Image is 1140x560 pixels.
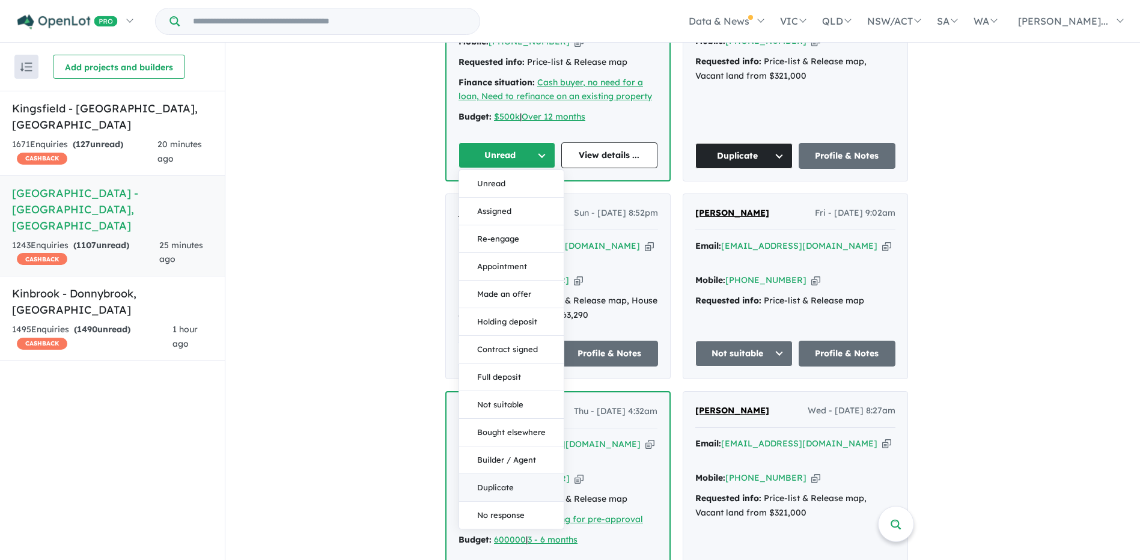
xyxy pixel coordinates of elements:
[17,253,67,265] span: CASHBACK
[73,139,123,150] strong: ( unread)
[574,206,658,221] span: Sun - [DATE] 8:52pm
[725,275,806,285] a: [PHONE_NUMBER]
[12,285,213,318] h5: Kinbrook - Donnybrook , [GEOGRAPHIC_DATA]
[172,324,198,349] span: 1 hour ago
[73,240,129,251] strong: ( unread)
[494,111,520,122] a: $500k
[12,100,213,133] h5: Kingsfield - [GEOGRAPHIC_DATA] , [GEOGRAPHIC_DATA]
[459,446,564,474] button: Builder / Agent
[721,240,877,251] a: [EMAIL_ADDRESS][DOMAIN_NAME]
[459,336,564,364] button: Contract signed
[53,55,185,79] button: Add projects and builders
[695,405,769,416] span: [PERSON_NAME]
[459,534,492,545] strong: Budget:
[12,239,159,267] div: 1243 Enquir ies
[74,324,130,335] strong: ( unread)
[17,153,67,165] span: CASHBACK
[459,391,564,419] button: Not suitable
[17,338,67,350] span: CASHBACK
[695,56,761,67] strong: Requested info:
[695,275,725,285] strong: Mobile:
[12,323,172,352] div: 1495 Enquir ies
[459,77,652,102] a: Cash buyer, no need for a loan, Need to refinance on an existing property
[459,142,555,168] button: Unread
[721,438,877,449] a: [EMAIL_ADDRESS][DOMAIN_NAME]
[1018,15,1108,27] span: [PERSON_NAME]...
[459,533,657,547] div: |
[12,185,213,234] h5: [GEOGRAPHIC_DATA] - [GEOGRAPHIC_DATA] , [GEOGRAPHIC_DATA]
[182,8,477,34] input: Try estate name, suburb, builder or developer
[695,207,769,218] span: [PERSON_NAME]
[645,438,654,451] button: Copy
[459,502,564,529] button: No response
[575,472,584,485] button: Copy
[459,281,564,308] button: Made an offer
[459,111,492,122] strong: Budget:
[811,472,820,484] button: Copy
[459,474,564,502] button: Duplicate
[695,55,895,84] div: Price-list & Release map, Vacant land from $321,000
[695,493,761,504] strong: Requested info:
[494,534,526,545] a: 600000
[528,534,578,545] a: 3 - 6 months
[695,206,769,221] a: [PERSON_NAME]
[459,419,564,446] button: Bought elsewhere
[882,240,891,252] button: Copy
[808,404,895,418] span: Wed - [DATE] 8:27am
[695,404,769,418] a: [PERSON_NAME]
[458,295,524,306] strong: Requested info:
[695,492,895,520] div: Price-list & Release map, Vacant land from $321,000
[725,472,806,483] a: [PHONE_NUMBER]
[799,341,896,367] a: Profile & Notes
[522,111,585,122] a: Over 12 months
[882,437,891,450] button: Copy
[459,225,564,253] button: Re-engage
[458,275,488,285] strong: Mobile:
[695,438,721,449] strong: Email:
[459,169,564,529] div: Unread
[76,139,90,150] span: 127
[17,14,118,29] img: Openlot PRO Logo White
[459,56,525,67] strong: Requested info:
[459,253,564,281] button: Appointment
[799,143,896,169] a: Profile & Notes
[12,138,157,166] div: 1671 Enquir ies
[811,274,820,287] button: Copy
[459,198,564,225] button: Assigned
[459,55,657,70] div: Price-list & Release map
[695,295,761,306] strong: Requested info:
[459,364,564,391] button: Full deposit
[458,294,658,323] div: Price-list & Release map, House & land packages from $663,290
[459,308,564,336] button: Holding deposit
[459,170,564,198] button: Unread
[574,274,583,287] button: Copy
[695,341,793,367] button: Not suitable
[561,341,659,367] a: Profile & Notes
[695,472,725,483] strong: Mobile:
[77,324,97,335] span: 1490
[561,142,658,168] a: View details ...
[695,294,895,308] div: Price-list & Release map
[159,240,203,265] span: 25 minutes ago
[645,240,654,252] button: Copy
[458,207,521,218] span: Puma Chandra
[459,110,657,124] div: |
[459,77,535,88] strong: Finance situation:
[695,143,793,169] button: Duplicate
[537,514,643,525] a: Looking for pre-approval
[695,240,721,251] strong: Email:
[815,206,895,221] span: Fri - [DATE] 9:02am
[20,62,32,72] img: sort.svg
[157,139,202,164] span: 20 minutes ago
[574,404,657,419] span: Thu - [DATE] 4:32am
[458,240,484,251] strong: Email:
[76,240,96,251] span: 1107
[458,206,521,221] a: Puma Chandra
[458,341,555,367] button: Assigned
